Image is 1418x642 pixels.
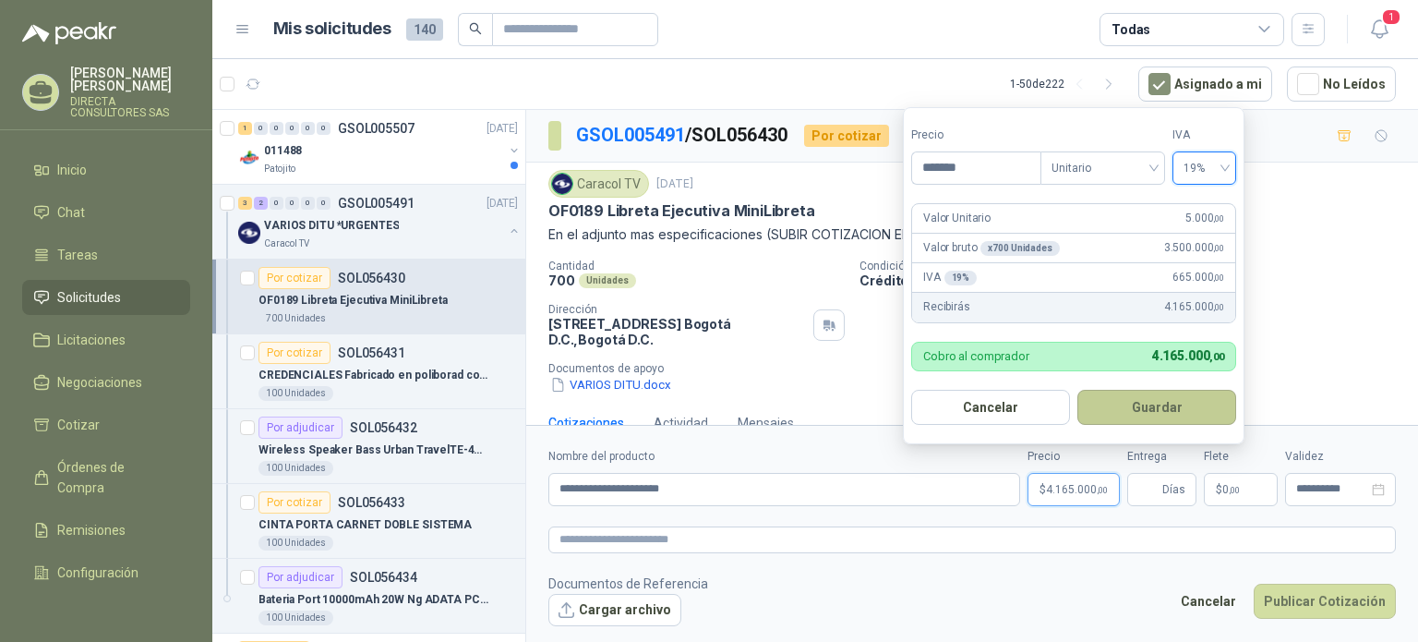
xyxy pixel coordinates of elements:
[548,594,681,627] button: Cargar archivo
[859,273,1411,288] p: Crédito 45 días
[57,457,173,498] span: Órdenes de Compra
[1027,448,1120,466] label: Precio
[338,346,405,359] p: SOL056431
[911,127,1040,144] label: Precio
[301,197,315,210] div: 0
[579,273,636,288] div: Unidades
[1051,154,1154,182] span: Unitario
[1222,484,1240,495] span: 0
[1138,67,1272,102] button: Asignado a mi
[338,272,405,285] p: SOL056430
[1381,8,1401,26] span: 1
[487,120,518,138] p: [DATE]
[548,316,806,347] p: [STREET_ADDRESS] Bogotá D.C. , Bogotá D.C.
[1164,298,1224,316] span: 4.165.000
[980,241,1059,256] div: x 700 Unidades
[944,271,978,285] div: 19 %
[1213,213,1224,224] span: ,00
[258,292,448,309] p: OF0189 Libreta Ejecutiva MiniLibreta
[548,574,708,594] p: Documentos de Referencia
[923,239,1060,257] p: Valor bruto
[258,491,330,514] div: Por cotizar
[273,16,391,42] h1: Mis solicitudes
[1229,485,1240,495] span: ,00
[22,152,190,188] a: Inicio
[57,330,126,350] span: Licitaciones
[258,311,333,326] div: 700 Unidades
[317,197,330,210] div: 0
[258,536,333,551] div: 100 Unidades
[264,236,309,251] p: Caracol TV
[238,117,522,176] a: 1 0 0 0 0 0 GSOL005507[DATE] Company Logo011488Patojito
[258,516,472,534] p: CINTA PORTA CARNET DOBLE SISTEMA
[923,269,977,286] p: IVA
[859,260,1411,273] p: Condición de pago
[57,520,126,540] span: Remisiones
[1204,473,1278,506] p: $ 0,00
[1172,127,1236,144] label: IVA
[22,365,190,400] a: Negociaciones
[317,122,330,135] div: 0
[212,334,525,409] a: Por cotizarSOL056431CREDENCIALES Fabricado en poliborad con impresión digital a full color100 Uni...
[923,298,970,316] p: Recibirás
[238,147,260,169] img: Company Logo
[285,122,299,135] div: 0
[548,448,1020,466] label: Nombre del producto
[548,362,1411,375] p: Documentos de apoyo
[1112,19,1150,40] div: Todas
[350,421,417,434] p: SOL056432
[258,591,488,609] p: Bateria Port 10000mAh 20W Ng ADATA PC100BKCarga
[70,96,190,118] p: DIRECTA CONSULTORES SAS
[1209,351,1224,363] span: ,00
[270,197,283,210] div: 0
[285,197,299,210] div: 0
[350,571,417,584] p: SOL056434
[738,413,794,433] div: Mensajes
[212,484,525,559] a: Por cotizarSOL056433CINTA PORTA CARNET DOBLE SISTEMA100 Unidades
[1164,239,1224,257] span: 3.500.000
[1046,484,1108,495] span: 4.165.000
[258,342,330,364] div: Por cotizar
[57,160,87,180] span: Inicio
[1097,485,1108,495] span: ,00
[1162,474,1185,505] span: Días
[923,350,1029,362] p: Cobro al comprador
[469,22,482,35] span: search
[1213,243,1224,253] span: ,00
[57,202,85,223] span: Chat
[212,559,525,634] a: Por adjudicarSOL056434Bateria Port 10000mAh 20W Ng ADATA PC100BKCarga100 Unidades
[1285,448,1396,466] label: Validez
[1287,67,1396,102] button: No Leídos
[258,566,342,588] div: Por adjudicar
[57,415,100,435] span: Cotizar
[548,273,575,288] p: 700
[22,450,190,505] a: Órdenes de Compra
[238,122,252,135] div: 1
[254,197,268,210] div: 2
[22,22,116,44] img: Logo peakr
[338,122,415,135] p: GSOL005507
[548,260,845,273] p: Cantidad
[22,195,190,230] a: Chat
[57,563,138,583] span: Configuración
[1363,13,1396,46] button: 1
[212,260,525,334] a: Por cotizarSOL056430OF0189 Libreta Ejecutiva MiniLibreta700 Unidades
[804,125,889,147] div: Por cotizar
[548,303,806,316] p: Dirección
[57,287,121,308] span: Solicitudes
[258,442,488,459] p: Wireless Speaker Bass Urban TravelTE-452Speaker
[270,122,283,135] div: 0
[552,174,572,194] img: Company Logo
[548,375,673,394] button: VARIOS DITU.docx
[1077,390,1236,425] button: Guardar
[258,267,330,289] div: Por cotizar
[254,122,268,135] div: 0
[406,18,443,41] span: 140
[1152,348,1224,363] span: 4.165.000
[238,222,260,244] img: Company Logo
[212,409,525,484] a: Por adjudicarSOL056432Wireless Speaker Bass Urban TravelTE-452Speaker100 Unidades
[576,121,789,150] p: / SOL056430
[1172,269,1224,286] span: 665.000
[238,197,252,210] div: 3
[301,122,315,135] div: 0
